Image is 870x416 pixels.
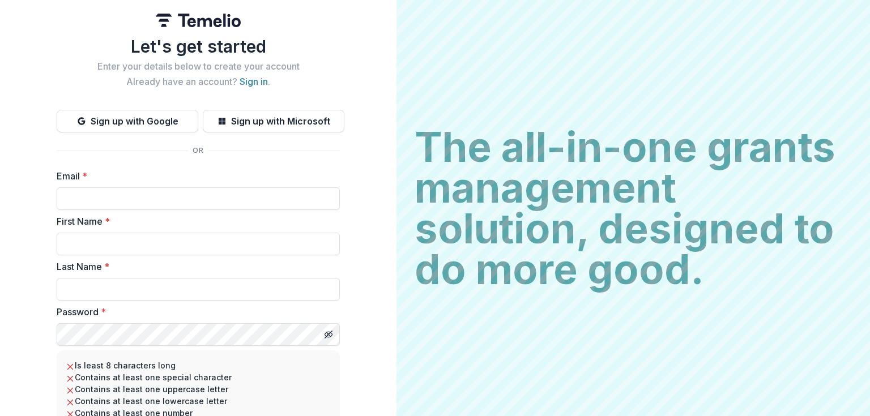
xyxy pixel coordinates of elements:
li: Contains at least one uppercase letter [66,383,331,395]
li: Is least 8 characters long [66,359,331,371]
li: Contains at least one special character [66,371,331,383]
label: Password [57,305,333,319]
h1: Let's get started [57,36,340,57]
label: Last Name [57,260,333,273]
label: Email [57,169,333,183]
label: First Name [57,215,333,228]
h2: Already have an account? . [57,76,340,87]
button: Sign up with Microsoft [203,110,344,132]
button: Sign up with Google [57,110,198,132]
img: Temelio [156,14,241,27]
li: Contains at least one lowercase letter [66,395,331,407]
a: Sign in [240,76,268,87]
h2: Enter your details below to create your account [57,61,340,72]
button: Toggle password visibility [319,325,338,344]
